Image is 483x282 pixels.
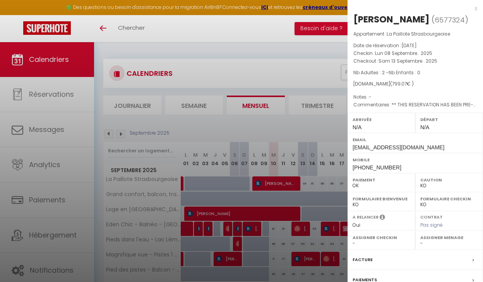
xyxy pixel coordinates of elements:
[392,80,407,87] span: 799.07
[420,222,443,228] span: Pas signé
[353,80,477,88] div: [DOMAIN_NAME]
[380,214,385,222] i: Sélectionner OUI si vous souhaiter envoyer les séquences de messages post-checkout
[353,69,420,76] span: Nb Adultes : 2 -
[353,256,373,264] label: Facture
[420,195,478,203] label: Formulaire Checkin
[432,14,468,25] span: ( )
[353,30,477,38] p: Appartement :
[353,124,361,130] span: N/A
[389,69,420,76] span: Nb Enfants : 0
[369,94,372,100] span: -
[353,57,477,65] p: Checkout :
[353,234,410,241] label: Assigner Checkin
[420,176,478,184] label: Caution
[420,124,429,130] span: N/A
[387,31,450,37] span: La Paillote Strasbourgeoise
[375,50,432,56] span: Lun 08 Septembre . 2025
[353,195,410,203] label: Formulaire Bienvenue
[353,156,478,164] label: Mobile
[390,80,414,87] span: ( € )
[6,3,29,26] button: Ouvrir le widget de chat LiveChat
[353,101,477,109] p: Commentaires :
[353,136,478,144] label: Email
[353,214,379,220] label: A relancer
[353,93,477,101] p: Notes :
[353,176,410,184] label: Paiement
[435,15,465,25] span: 6577324
[420,234,478,241] label: Assigner Menage
[353,13,430,26] div: [PERSON_NAME]
[401,42,417,49] span: [DATE]
[420,214,443,219] label: Contrat
[348,4,477,13] div: x
[420,116,478,123] label: Départ
[353,144,444,150] span: [EMAIL_ADDRESS][DOMAIN_NAME]
[379,58,437,64] span: Sam 13 Septembre . 2025
[353,164,401,171] span: [PHONE_NUMBER]
[353,116,410,123] label: Arrivée
[353,50,477,57] p: Checkin :
[353,42,477,50] p: Date de réservation :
